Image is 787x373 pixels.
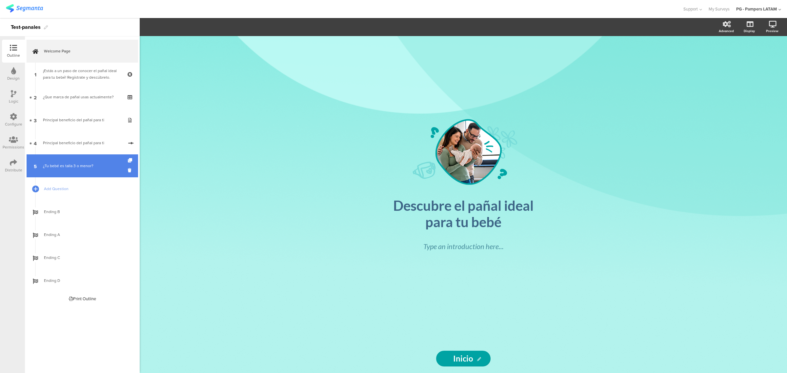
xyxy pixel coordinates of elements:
[27,246,138,269] a: Ending C
[27,108,138,131] a: 3 Principal beneficio del pañal para ti
[27,200,138,223] a: Ending B
[43,140,123,146] div: Principal beneficio del pañal para ti
[34,139,37,147] span: 4
[766,29,778,33] div: Preview
[393,197,534,214] span: Descubre el pañal ideal
[43,94,121,100] div: ¿Que marca de pañal usas actualmente?
[43,117,121,123] div: Principal beneficio del pañal para ti
[27,223,138,246] a: Ending A
[44,231,128,238] span: Ending A
[34,116,37,124] span: 3
[44,277,128,284] span: Ending D
[128,158,133,163] i: Duplicate
[43,68,121,81] div: ¡Estás a un paso de conocer el pañal ideal para tu bebé! Regístrate y descúbrelo.
[425,214,501,230] span: para tu bebé
[27,86,138,108] a: 2 ¿Que marca de pañal usas actualmente?
[27,131,138,154] a: 4 Principal beneficio del pañal para ti
[34,93,37,101] span: 2
[744,29,755,33] div: Display
[7,52,20,58] div: Outline
[6,4,43,12] img: segmanta logo
[9,98,18,104] div: Logic
[27,40,138,63] a: Welcome Page
[719,29,734,33] div: Advanced
[27,63,138,86] a: 1 ¡Estás a un paso de conocer el pañal ideal para tu bebé! Regístrate y descúbrelo.
[44,186,128,192] span: Add Question
[349,241,578,252] div: Type an introduction here...
[436,351,490,366] input: Start
[7,75,20,81] div: Design
[683,6,698,12] span: Support
[5,121,22,127] div: Configure
[736,6,777,12] div: PG - Pampers LATAM
[27,154,138,177] a: 5 ¿Tu bebé es talla 3 o menor?
[34,70,36,78] span: 1
[11,22,41,32] div: Test-panales
[44,208,128,215] span: Ending B
[34,162,37,169] span: 5
[27,269,138,292] a: Ending D
[44,48,128,54] span: Welcome Page
[69,296,96,302] div: Print Outline
[44,254,128,261] span: Ending C
[3,144,24,150] div: Permissions
[128,167,133,173] i: Delete
[43,163,121,169] div: ¿Tu bebé es talla 3 o menor?
[5,167,22,173] div: Distribute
